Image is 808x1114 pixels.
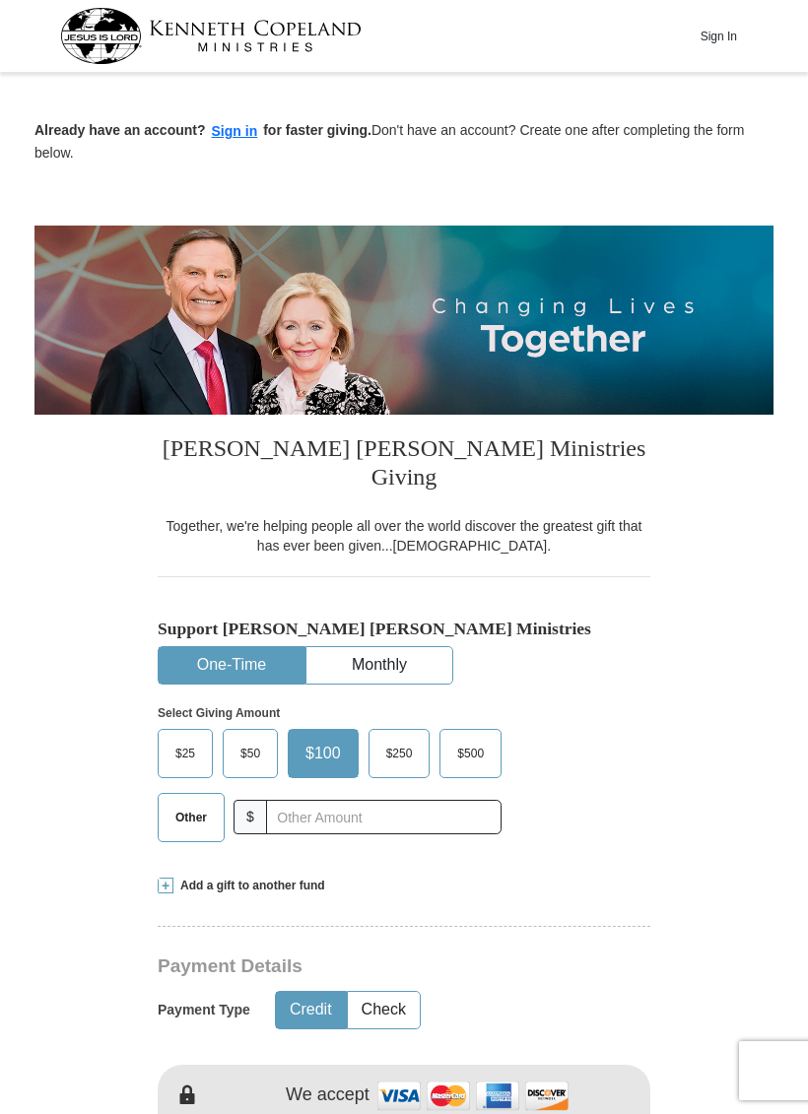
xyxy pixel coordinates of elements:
span: Other [166,803,217,832]
span: $500 [447,739,494,768]
button: One-Time [159,647,304,684]
p: Don't have an account? Create one after completing the form below. [34,120,774,163]
button: Sign In [689,21,748,51]
strong: Already have an account? for faster giving. [34,122,371,138]
span: $50 [231,739,270,768]
button: Credit [276,992,346,1028]
span: $100 [296,739,351,768]
h3: Payment Details [158,955,660,978]
h5: Payment Type [158,1002,250,1018]
span: Add a gift to another fund [173,878,325,894]
h3: [PERSON_NAME] [PERSON_NAME] Ministries Giving [158,415,650,516]
h4: We accept [286,1084,370,1106]
input: Other Amount [266,800,502,834]
div: Together, we're helping people all over the world discover the greatest gift that has ever been g... [158,516,650,556]
span: $25 [166,739,205,768]
button: Check [348,992,420,1028]
h5: Support [PERSON_NAME] [PERSON_NAME] Ministries [158,619,650,639]
button: Monthly [306,647,452,684]
strong: Select Giving Amount [158,706,280,720]
button: Sign in [206,120,264,143]
span: $ [234,800,267,834]
span: $250 [376,739,423,768]
img: kcm-header-logo.svg [60,8,362,64]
